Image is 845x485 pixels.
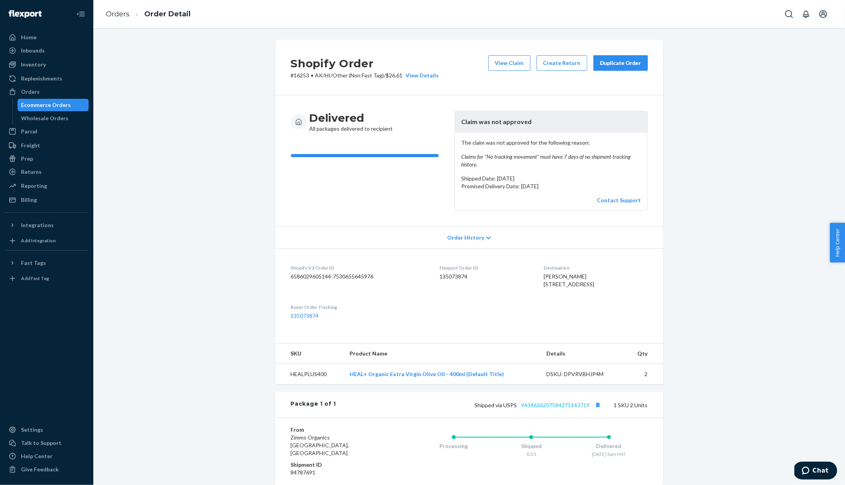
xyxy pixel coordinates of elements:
[5,424,89,436] a: Settings
[5,272,89,285] a: Add Fast Tag
[5,180,89,192] a: Reporting
[600,59,641,67] div: Duplicate Order
[626,364,663,385] td: 2
[5,450,89,462] a: Help Center
[447,234,484,242] span: Order History
[5,58,89,71] a: Inventory
[291,55,439,72] h2: Shopify Order
[291,264,427,271] dt: Shopify V3 Order ID
[593,55,648,71] button: Duplicate Order
[626,343,663,364] th: Qty
[5,152,89,165] a: Prep
[403,72,439,79] div: View Details
[21,114,69,122] div: Wholesale Orders
[5,44,89,57] a: Inbounds
[275,364,344,385] td: HEALPLUS400
[537,55,587,71] button: Create Return
[17,112,89,124] a: Wholesale Orders
[5,257,89,269] button: Fast Tags
[291,312,319,319] a: 135073874
[21,426,43,434] div: Settings
[830,223,845,263] button: Help Center
[21,128,37,135] div: Parcel
[5,219,89,231] button: Integrations
[815,6,831,22] button: Open account menu
[461,153,641,168] em: Claims for "No tracking movement" must have 7 days of no shipment tracking history.
[17,99,89,111] a: Ecommerce Orders
[291,72,439,79] p: # 16253 / $26.61
[21,168,42,176] div: Returns
[21,61,46,68] div: Inventory
[21,88,40,96] div: Orders
[21,101,71,109] div: Ecommerce Orders
[544,273,594,287] span: [PERSON_NAME] [STREET_ADDRESS]
[5,139,89,152] a: Freight
[597,197,641,203] a: Contact Support
[540,343,626,364] th: Details
[21,33,37,41] div: Home
[461,175,641,182] p: Shipped Date: [DATE]
[5,463,89,476] button: Give Feedback
[5,235,89,247] a: Add Integration
[315,72,384,79] span: AK/HI/Other (Non Fast Tag)
[275,343,344,364] th: SKU
[336,400,647,410] div: 1 SKU 2 Units
[461,182,641,190] p: Promised Delivery Date: [DATE]
[570,451,648,457] div: [DATE] 3pm HST
[291,400,336,410] div: Package 1 of 1
[310,111,393,133] div: All packages delivered to recipient
[488,55,530,71] button: View Claim
[593,400,603,410] button: Copy tracking number
[21,75,62,82] div: Replenishments
[5,31,89,44] a: Home
[21,142,40,149] div: Freight
[100,3,197,26] ol: breadcrumbs
[310,111,393,125] h3: Delivered
[21,196,37,204] div: Billing
[21,221,54,229] div: Integrations
[21,237,56,244] div: Add Integration
[544,264,647,271] dt: Destination
[291,434,349,456] span: Zimms Organics [GEOGRAPHIC_DATA], [GEOGRAPHIC_DATA]
[439,273,531,280] dd: 135073874
[21,47,45,54] div: Inbounds
[794,462,837,481] iframe: Opens a widget where you can chat to one of our agents
[73,6,89,22] button: Close Navigation
[455,111,647,133] header: Claim was not approved
[350,371,504,377] a: HEAL+ Organic Extra Virgin Olive Oil - 400ml (Default Title)
[144,10,191,18] a: Order Detail
[21,259,46,267] div: Fast Tags
[546,370,619,378] div: DSKU: DPVRVBHJP4M
[291,469,384,476] dd: 84787691
[5,72,89,85] a: Replenishments
[21,466,59,473] div: Give Feedback
[798,6,814,22] button: Open notifications
[21,275,49,282] div: Add Fast Tag
[9,10,42,18] img: Flexport logo
[291,304,427,310] dt: Buyer Order Tracking
[291,461,384,469] dt: Shipment ID
[106,10,129,18] a: Orders
[343,343,540,364] th: Product Name
[570,442,648,450] div: Delivered
[492,451,570,457] div: 8/23
[5,86,89,98] a: Orders
[475,402,603,408] span: Shipped via USPS
[5,194,89,206] a: Billing
[5,437,89,449] button: Talk to Support
[21,182,47,190] div: Reporting
[5,125,89,138] a: Parcel
[311,72,314,79] span: •
[439,264,531,271] dt: Flexport Order ID
[492,442,570,450] div: Shipped
[291,273,427,280] dd: 6586029605144-7530655645976
[521,402,590,408] a: 9434636207584275143719
[21,439,61,447] div: Talk to Support
[21,452,52,460] div: Help Center
[461,139,641,168] p: The claim was not approved for the following reason:
[415,442,493,450] div: Processing
[5,166,89,178] a: Returns
[291,426,384,434] dt: From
